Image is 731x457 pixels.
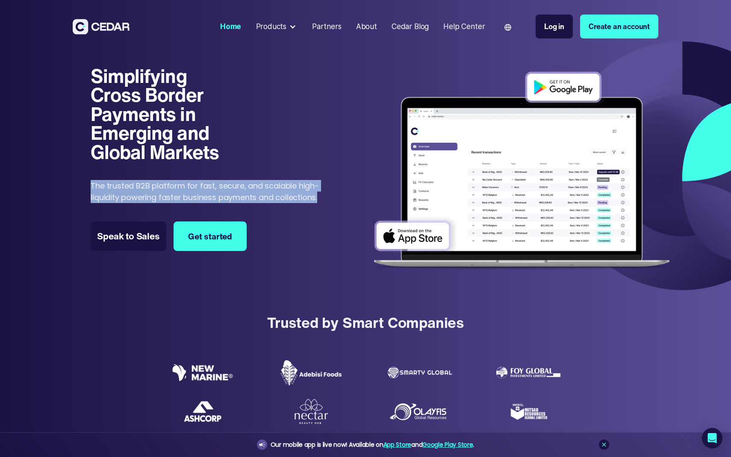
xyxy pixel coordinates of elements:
img: New Marine logo [171,364,235,381]
a: Home [217,17,245,36]
a: Partners [308,17,345,36]
div: Products [256,21,287,32]
div: About [356,21,377,32]
div: Help Center [443,21,485,32]
div: Open Intercom Messenger [702,428,722,448]
img: Mitsab Resources Global Limited Logo [509,392,548,431]
img: Dashboard of transactions [367,66,676,276]
p: The trusted B2B platform for fast, secure, and scalable high-liquidity powering faster business p... [91,180,330,203]
img: Foy Global Investments Limited Logo [496,367,560,378]
img: Nectar Beauty Hub logo [292,398,330,425]
a: Help Center [440,17,489,36]
div: Log in [544,21,564,32]
div: Products [252,18,301,36]
a: Google Play Store [422,440,473,449]
a: Create an account [580,15,658,38]
div: Cedar Blog [392,21,429,32]
a: About [352,17,380,36]
img: Ashcorp Logo [183,401,222,422]
a: Get started [174,221,247,251]
a: Log in [536,15,573,38]
img: Olayfis global resources logo [388,401,452,422]
img: announcement [259,441,265,448]
img: Smarty Global logo [388,367,452,378]
div: Partners [312,21,342,32]
img: Adebisi Foods logo [279,360,343,386]
div: Home [220,21,241,32]
div: Our mobile app is live now! Available on and . [271,439,474,450]
a: App Store [383,440,411,449]
h1: Simplifying Cross Border Payments in Emerging and Global Markets [91,67,235,162]
a: Cedar Blog [388,17,433,36]
img: world icon [504,24,511,31]
a: Speak to Sales [91,221,166,251]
